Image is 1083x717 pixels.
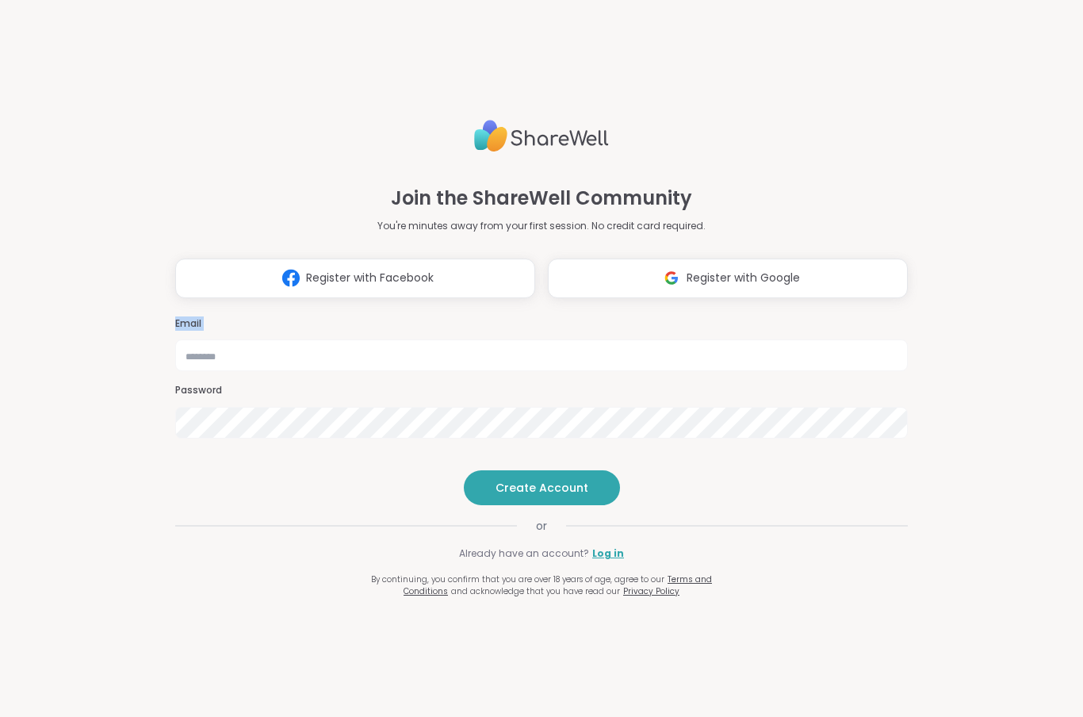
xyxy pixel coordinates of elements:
[391,184,692,213] h1: Join the ShareWell Community
[371,573,664,585] span: By continuing, you confirm that you are over 18 years of age, agree to our
[175,259,535,298] button: Register with Facebook
[451,585,620,597] span: and acknowledge that you have read our
[474,113,609,159] img: ShareWell Logo
[175,317,908,331] h3: Email
[592,546,624,561] a: Log in
[377,219,706,233] p: You're minutes away from your first session. No credit card required.
[464,470,620,505] button: Create Account
[517,518,566,534] span: or
[459,546,589,561] span: Already have an account?
[306,270,434,286] span: Register with Facebook
[404,573,712,597] a: Terms and Conditions
[656,263,687,293] img: ShareWell Logomark
[496,480,588,496] span: Create Account
[175,384,908,397] h3: Password
[548,259,908,298] button: Register with Google
[623,585,679,597] a: Privacy Policy
[276,263,306,293] img: ShareWell Logomark
[687,270,800,286] span: Register with Google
